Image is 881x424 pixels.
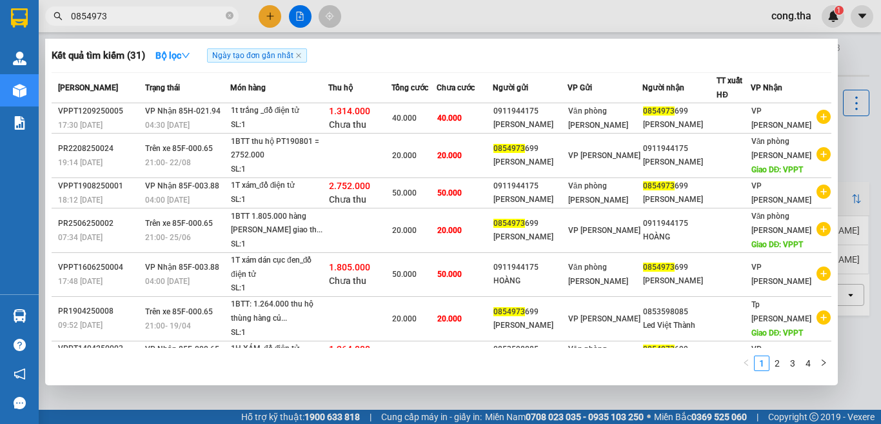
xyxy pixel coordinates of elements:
[329,194,366,205] span: Chưa thu
[231,210,328,237] div: 1BTT 1.805.000 hàng [PERSON_NAME] giao th...
[231,163,328,177] div: SL: 1
[769,356,785,371] li: 2
[145,144,213,153] span: Trên xe 85F-000.65
[58,196,103,205] span: 18:12 [DATE]
[145,345,219,354] span: VP Nhận 85F-000.65
[437,188,462,197] span: 50.000
[754,356,769,371] li: 1
[493,118,567,132] div: [PERSON_NAME]
[58,121,103,130] span: 17:30 [DATE]
[755,356,769,370] a: 1
[230,83,266,92] span: Món hàng
[643,181,675,190] span: 0854973
[800,356,816,371] li: 4
[328,83,353,92] span: Thu hộ
[14,397,26,409] span: message
[568,106,628,130] span: Văn phòng [PERSON_NAME]
[817,185,831,199] span: plus-circle
[751,83,782,92] span: VP Nhận
[751,106,811,130] span: VP [PERSON_NAME]
[392,226,417,235] span: 20.000
[54,12,63,21] span: search
[643,345,675,354] span: 0854973
[11,8,28,28] img: logo-vxr
[493,156,567,169] div: [PERSON_NAME]
[13,309,26,323] img: warehouse-icon
[58,261,141,274] div: VPPT1606250004
[820,359,827,367] span: right
[493,230,567,244] div: [PERSON_NAME]
[816,356,831,371] button: right
[493,193,567,207] div: [PERSON_NAME]
[392,270,417,279] span: 50.000
[295,52,302,59] span: close
[751,181,811,205] span: VP [PERSON_NAME]
[231,281,328,296] div: SL: 1
[145,83,180,92] span: Trạng thái
[751,263,811,286] span: VP [PERSON_NAME]
[207,48,307,63] span: Ngày tạo đơn gần nhất
[58,158,103,167] span: 19:14 [DATE]
[231,135,328,163] div: 1BTT thu hộ PT190801 = 2752.000
[231,254,328,281] div: 1T xám dán cục đen_đồ điện tử
[145,158,191,167] span: 21:00 - 22/08
[437,314,462,323] span: 20.000
[145,307,213,316] span: Trên xe 85F-000.65
[568,263,628,286] span: Văn phòng [PERSON_NAME]
[770,356,784,370] a: 2
[493,142,567,156] div: 699
[817,310,831,325] span: plus-circle
[58,83,118,92] span: [PERSON_NAME]
[437,83,475,92] span: Chưa cước
[568,151,640,160] span: VP [PERSON_NAME]
[145,106,221,116] span: VP Nhận 85H-021.94
[493,261,567,274] div: 0911944175
[58,342,141,356] div: VPPT1404250003
[437,270,462,279] span: 50.000
[58,179,141,193] div: VPPT1908250001
[643,263,675,272] span: 0854973
[145,219,213,228] span: Trên xe 85F-000.65
[231,326,328,340] div: SL: 1
[751,165,804,174] span: Giao DĐ: VPPT
[568,345,628,368] span: Văn phòng [PERSON_NAME]
[817,147,831,161] span: plus-circle
[786,356,800,370] a: 3
[817,110,831,124] span: plus-circle
[58,277,103,286] span: 17:48 [DATE]
[58,233,103,242] span: 07:34 [DATE]
[329,106,370,116] span: 1.314.000
[231,193,328,207] div: SL: 1
[231,298,328,325] div: 1BTT: 1.264.000 thu hộ thùng hàng củ...
[643,319,717,332] div: Led Việt Thành
[643,217,717,230] div: 0911944175
[493,105,567,118] div: 0911944175
[642,83,684,92] span: Người nhận
[493,305,567,319] div: 699
[643,106,675,116] span: 0854973
[643,193,717,207] div: [PERSON_NAME]
[568,181,628,205] span: Văn phòng [PERSON_NAME]
[437,226,462,235] span: 20.000
[58,321,103,330] span: 09:52 [DATE]
[493,319,567,332] div: [PERSON_NAME]
[493,307,525,316] span: 0854973
[13,84,26,97] img: warehouse-icon
[738,356,754,371] li: Previous Page
[785,356,800,371] li: 3
[801,356,815,370] a: 4
[643,230,717,244] div: HOÀNG
[643,261,717,274] div: 699
[493,274,567,288] div: HOÀNG
[329,262,370,272] span: 1.805.000
[52,49,145,63] h3: Kết quả tìm kiếm ( 31 )
[145,45,201,66] button: Bộ lọcdown
[145,121,190,130] span: 04:30 [DATE]
[816,356,831,371] li: Next Page
[13,52,26,65] img: warehouse-icon
[231,118,328,132] div: SL: 1
[493,179,567,193] div: 0911944175
[145,321,191,330] span: 21:00 - 19/04
[751,137,811,160] span: Văn phòng [PERSON_NAME]
[493,144,525,153] span: 0854973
